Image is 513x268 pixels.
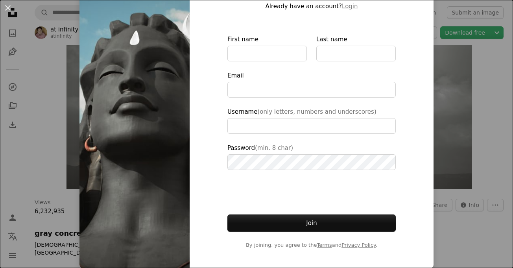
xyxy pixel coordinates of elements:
[255,144,293,152] span: (min. 8 char)
[341,242,376,248] a: Privacy Policy
[227,214,396,232] button: Join
[257,108,376,115] span: (only letters, numbers and underscores)
[227,143,396,170] label: Password
[227,46,307,61] input: First name
[316,35,396,61] label: Last name
[227,154,396,170] input: Password(min. 8 char)
[316,46,396,61] input: Last name
[227,82,396,98] input: Email
[317,242,332,248] a: Terms
[227,35,307,61] label: First name
[227,107,396,134] label: Username
[227,71,396,98] label: Email
[227,2,396,11] p: Already have an account?
[342,2,358,11] button: Login
[227,118,396,134] input: Username(only letters, numbers and underscores)
[227,241,396,249] span: By joining, you agree to the and .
